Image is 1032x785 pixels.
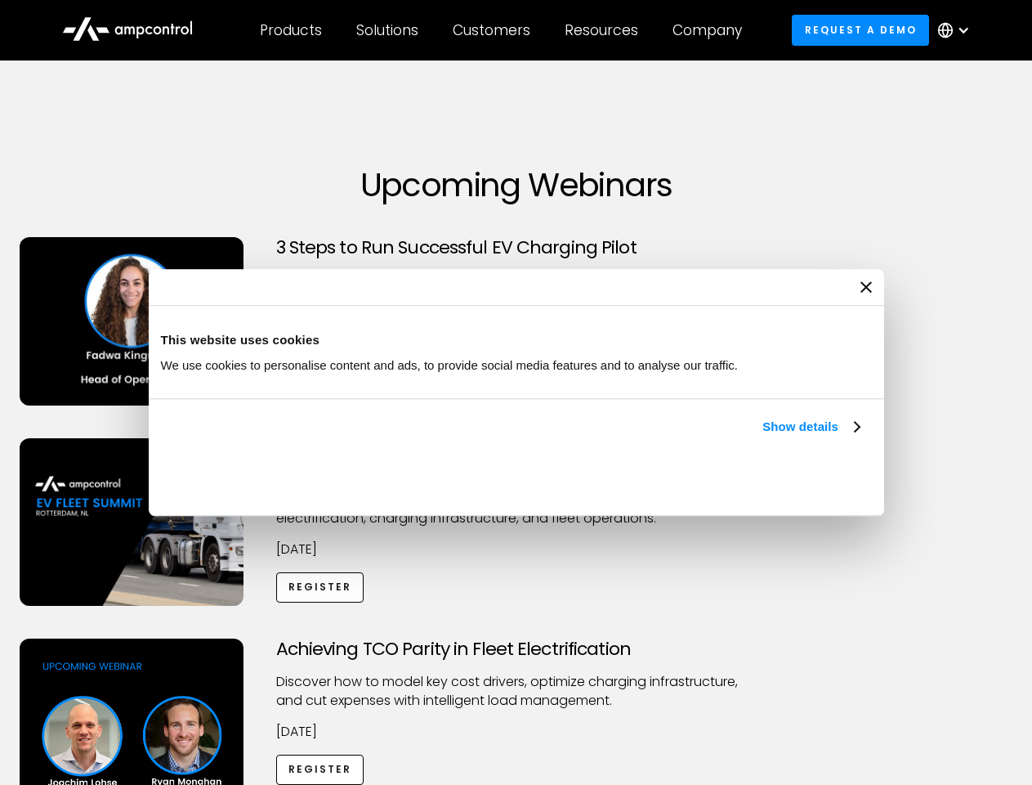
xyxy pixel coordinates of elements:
[20,165,1013,204] h1: Upcoming Webinars
[672,21,742,39] div: Company
[860,281,872,293] button: Close banner
[276,723,757,741] p: [DATE]
[762,417,859,437] a: Show details
[161,330,872,350] div: This website uses cookies
[276,237,757,258] h3: 3 Steps to Run Successful EV Charging Pilot
[453,21,530,39] div: Customers
[260,21,322,39] div: Products
[356,21,418,39] div: Solutions
[276,541,757,558] p: [DATE]
[276,572,364,603] a: Register
[276,639,757,660] h3: Achieving TCO Parity in Fleet Electrification
[565,21,638,39] div: Resources
[276,755,364,785] a: Register
[161,358,739,372] span: We use cookies to personalise content and ads, to provide social media features and to analyse ou...
[276,673,757,710] p: Discover how to model key cost drivers, optimize charging infrastructure, and cut expenses with i...
[792,15,929,45] a: Request a demo
[631,455,865,503] button: Okay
